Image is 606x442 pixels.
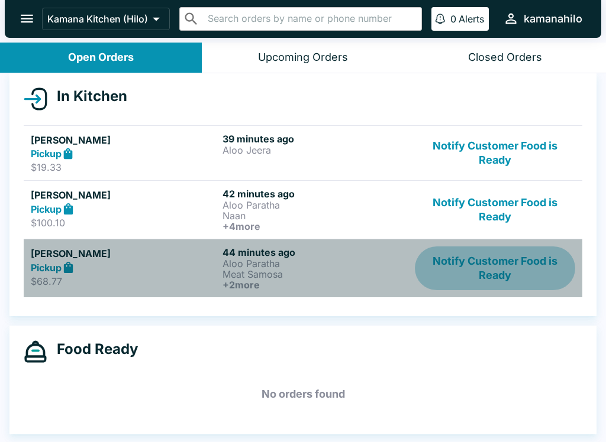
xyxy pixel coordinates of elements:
p: Naan [223,210,410,221]
h5: [PERSON_NAME] [31,188,218,202]
h5: [PERSON_NAME] [31,246,218,261]
button: Notify Customer Food is Ready [415,133,575,174]
div: kamanahilo [524,12,582,26]
h6: + 4 more [223,221,410,232]
p: $19.33 [31,161,218,173]
div: Closed Orders [468,51,542,64]
p: $68.77 [31,275,218,287]
button: Notify Customer Food is Ready [415,188,575,232]
h6: 39 minutes ago [223,133,410,145]
p: Kamana Kitchen (Hilo) [47,13,148,25]
input: Search orders by name or phone number [204,11,417,27]
button: Kamana Kitchen (Hilo) [42,8,170,30]
p: Aloo Paratha [223,200,410,210]
p: $100.10 [31,217,218,229]
button: kamanahilo [498,6,587,31]
a: [PERSON_NAME]Pickup$68.7744 minutes agoAloo ParathaMeat Samosa+2moreNotify Customer Food is Ready [24,239,582,297]
p: Aloo Paratha [223,258,410,269]
a: [PERSON_NAME]Pickup$19.3339 minutes agoAloo JeeraNotify Customer Food is Ready [24,125,582,181]
p: Aloo Jeera [223,145,410,155]
p: 0 [450,13,456,25]
h4: In Kitchen [47,87,127,105]
a: [PERSON_NAME]Pickup$100.1042 minutes agoAloo ParathaNaan+4moreNotify Customer Food is Ready [24,180,582,239]
h6: 42 minutes ago [223,188,410,200]
p: Alerts [459,13,484,25]
h6: 44 minutes ago [223,246,410,258]
h4: Food Ready [47,340,138,358]
div: Open Orders [68,51,134,64]
p: Meat Samosa [223,269,410,279]
button: open drawer [12,4,42,34]
h5: No orders found [24,373,582,415]
strong: Pickup [31,148,62,160]
strong: Pickup [31,203,62,215]
div: Upcoming Orders [258,51,348,64]
button: Notify Customer Food is Ready [415,246,575,290]
h6: + 2 more [223,279,410,290]
strong: Pickup [31,262,62,274]
h5: [PERSON_NAME] [31,133,218,147]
